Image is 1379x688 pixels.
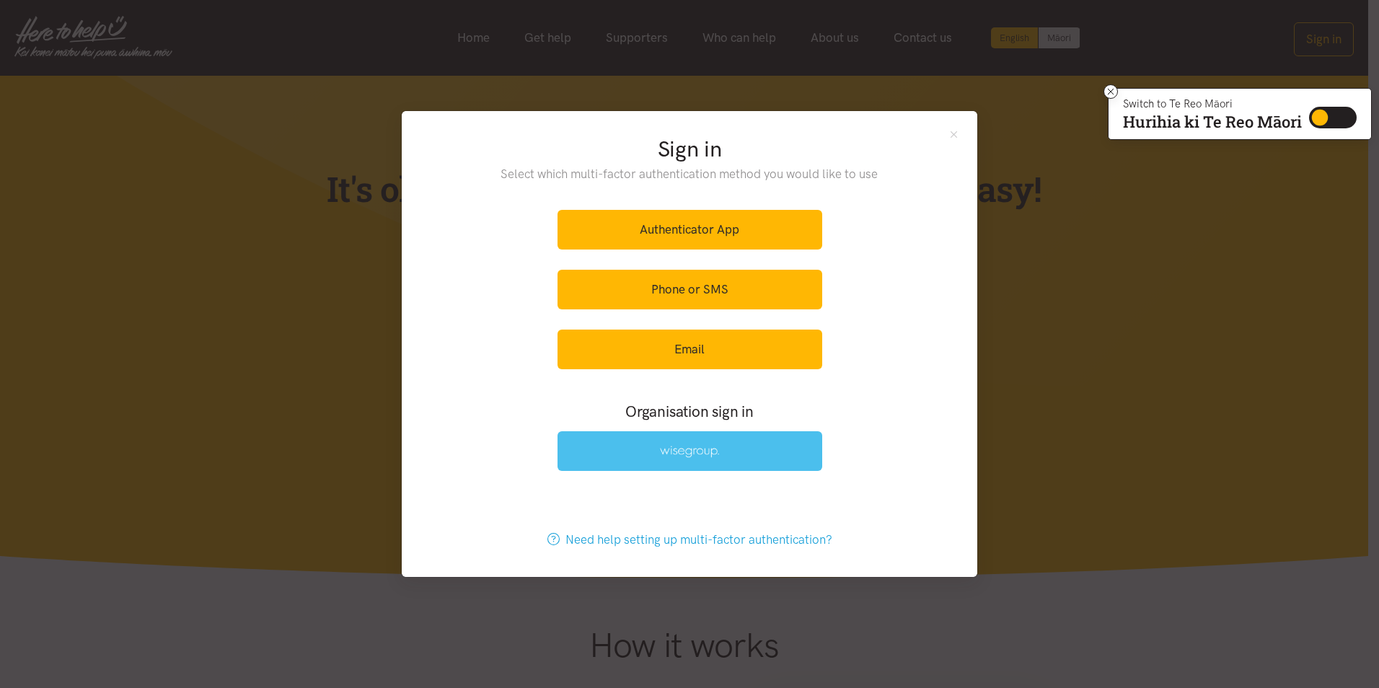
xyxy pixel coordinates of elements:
[558,270,822,309] a: Phone or SMS
[948,128,960,141] button: Close
[1123,100,1302,108] p: Switch to Te Reo Māori
[472,134,908,164] h2: Sign in
[660,446,719,458] img: Wise Group
[518,401,861,422] h3: Organisation sign in
[558,210,822,250] a: Authenticator App
[472,164,908,184] p: Select which multi-factor authentication method you would like to use
[558,330,822,369] a: Email
[1123,115,1302,128] p: Hurihia ki Te Reo Māori
[532,520,847,560] a: Need help setting up multi-factor authentication?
